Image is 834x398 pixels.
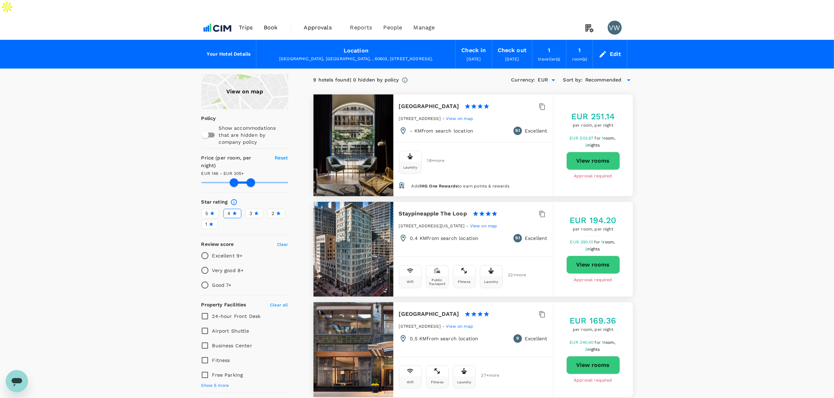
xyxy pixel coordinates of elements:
[212,252,243,259] p: Excellent 9+
[410,235,479,242] p: 0.4 KM from search location
[566,152,620,170] button: View rooms
[608,21,622,35] div: VW
[467,223,470,228] span: -
[420,184,457,189] span: IHG One Rewards
[604,136,615,141] span: room,
[277,242,288,247] span: Clear
[201,301,246,309] h6: Property Facilities
[399,324,441,329] span: [STREET_ADDRESS]
[399,209,467,219] h6: Staypineapple The Loop
[446,115,473,121] a: View on map
[212,267,244,274] p: Very good 8+
[250,210,253,217] span: 3
[585,347,601,352] span: 2
[610,49,621,59] div: Edit
[399,116,441,121] span: [STREET_ADDRESS]
[574,377,612,384] span: Approval required
[481,373,492,378] span: 27 + more
[467,57,481,62] span: [DATE]
[207,50,251,58] h6: Your Hotel Details
[570,340,595,345] span: EUR 340.40
[457,380,471,384] div: Laundry
[304,23,339,32] span: Approvals
[201,115,206,122] p: Policy
[572,57,587,62] span: room(s)
[585,247,601,251] span: 2
[515,127,520,134] span: 9.1
[595,340,602,345] span: for
[201,74,288,109] a: View on map
[212,328,249,334] span: Airport Shuttle
[588,247,600,251] span: nights
[275,155,288,161] span: Reset
[570,240,594,244] span: EUR 390.10
[604,340,615,345] span: room,
[517,335,519,342] span: 9
[570,315,616,326] h5: EUR 169.36
[549,75,558,85] button: Open
[505,57,519,62] span: [DATE]
[601,240,616,244] span: 1
[239,23,253,32] span: Trips
[602,136,616,141] span: 1
[603,240,615,244] span: room,
[585,143,601,148] span: 2
[470,223,497,228] a: View on map
[219,125,288,145] p: Show accommodations that are hidden by company policy
[442,116,446,121] span: -
[201,382,229,389] span: Show 5 more
[410,335,478,342] p: 0.5 KM from search location
[525,235,547,242] p: Excellent
[344,46,368,56] div: Location
[588,347,600,352] span: nights
[548,45,550,55] div: 1
[571,122,615,129] span: per room, per night
[566,256,620,274] button: View rooms
[350,23,372,32] span: Reports
[212,372,243,378] span: Free Parking
[313,76,399,84] div: 9 hotels found | 0 hidden by policy
[515,235,520,242] span: 9.1
[212,357,230,363] span: Fitness
[427,158,438,163] span: 18 + more
[431,380,443,384] div: Fitness
[446,323,473,329] a: View on map
[230,199,237,206] svg: Star ratings are awarded to properties to represent the quality of services, facilities, and amen...
[201,154,267,170] h6: Price (per room, per night)
[272,210,275,217] span: 2
[411,184,509,189] span: Add to earn points & rewards
[566,356,620,374] button: View rooms
[574,173,612,180] span: Approval required
[508,273,519,277] span: 22 + more
[206,221,207,228] span: 1
[498,45,526,55] div: Check out
[525,127,547,134] p: Excellent
[228,210,231,217] span: 4
[264,23,278,32] span: Book
[538,57,560,62] span: traveller(s)
[563,76,583,84] h6: Sort by :
[413,23,435,32] span: Manage
[258,16,283,40] a: Book
[270,303,288,307] span: Clear all
[458,280,470,284] div: Fitness
[403,165,417,169] div: Laundry
[298,16,345,40] a: Approvals
[399,101,459,111] h6: [GEOGRAPHIC_DATA]
[585,76,622,84] span: Recommended
[233,16,258,40] a: Trips
[399,309,459,319] h6: [GEOGRAPHIC_DATA]
[410,127,474,134] p: - KM from search location
[602,340,616,345] span: 1
[206,210,208,217] span: 5
[470,223,497,228] span: View on map
[594,240,601,244] span: for
[511,76,535,84] h6: Currency :
[574,277,612,284] span: Approval required
[212,343,252,348] span: Business Center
